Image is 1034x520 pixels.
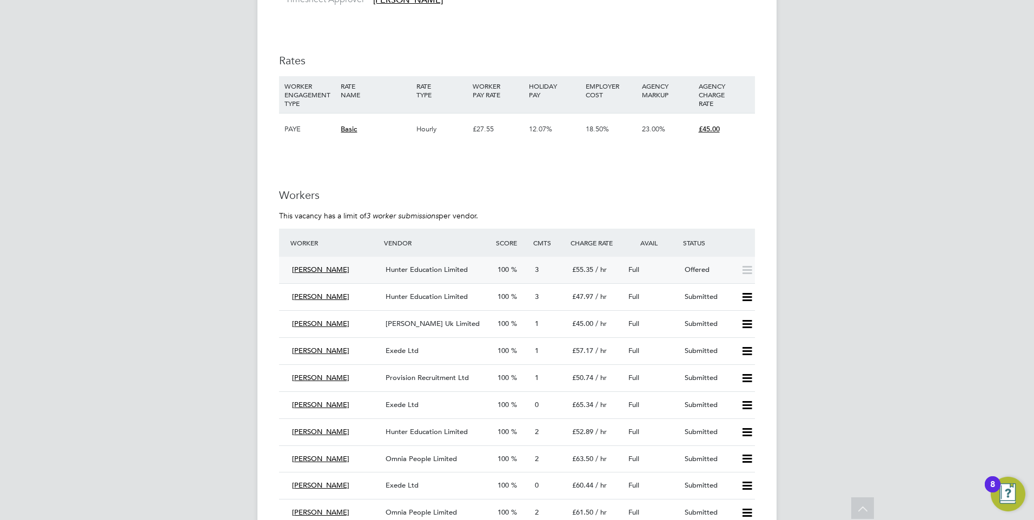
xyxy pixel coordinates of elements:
[282,114,338,145] div: PAYE
[642,124,665,134] span: 23.00%
[595,346,607,355] span: / hr
[386,400,419,409] span: Exede Ltd
[292,319,349,328] span: [PERSON_NAME]
[386,346,419,355] span: Exede Ltd
[990,484,995,498] div: 8
[680,315,737,333] div: Submitted
[535,292,539,301] span: 3
[288,233,381,252] div: Worker
[595,292,607,301] span: / hr
[366,211,439,221] em: 3 worker submissions
[535,427,539,436] span: 2
[595,400,607,409] span: / hr
[341,124,357,134] span: Basic
[628,265,639,274] span: Full
[680,288,737,306] div: Submitted
[572,400,593,409] span: £65.34
[595,319,607,328] span: / hr
[535,265,539,274] span: 3
[498,400,509,409] span: 100
[699,124,720,134] span: £45.00
[628,319,639,328] span: Full
[386,319,480,328] span: [PERSON_NAME] Uk Limited
[680,342,737,360] div: Submitted
[595,508,607,517] span: / hr
[568,233,624,252] div: Charge Rate
[498,454,509,463] span: 100
[386,292,468,301] span: Hunter Education Limited
[595,265,607,274] span: / hr
[680,261,737,279] div: Offered
[498,319,509,328] span: 100
[386,454,457,463] span: Omnia People Limited
[386,373,469,382] span: Provision Recruitment Ltd
[381,233,493,252] div: Vendor
[628,373,639,382] span: Full
[498,292,509,301] span: 100
[680,369,737,387] div: Submitted
[493,233,531,252] div: Score
[338,76,413,104] div: RATE NAME
[572,481,593,490] span: £60.44
[595,373,607,382] span: / hr
[498,427,509,436] span: 100
[292,373,349,382] span: [PERSON_NAME]
[292,427,349,436] span: [PERSON_NAME]
[292,292,349,301] span: [PERSON_NAME]
[279,188,755,202] h3: Workers
[535,481,539,490] span: 0
[470,114,526,145] div: £27.55
[628,292,639,301] span: Full
[680,396,737,414] div: Submitted
[292,481,349,490] span: [PERSON_NAME]
[628,427,639,436] span: Full
[535,454,539,463] span: 2
[292,346,349,355] span: [PERSON_NAME]
[628,481,639,490] span: Full
[680,233,755,252] div: Status
[991,477,1025,511] button: Open Resource Center, 8 new notifications
[680,450,737,468] div: Submitted
[535,508,539,517] span: 2
[628,400,639,409] span: Full
[572,319,593,328] span: £45.00
[680,477,737,495] div: Submitted
[595,427,607,436] span: / hr
[572,454,593,463] span: £63.50
[279,211,755,221] p: This vacancy has a limit of per vendor.
[498,508,509,517] span: 100
[292,400,349,409] span: [PERSON_NAME]
[628,508,639,517] span: Full
[470,76,526,104] div: WORKER PAY RATE
[292,265,349,274] span: [PERSON_NAME]
[624,233,680,252] div: Avail
[680,423,737,441] div: Submitted
[498,373,509,382] span: 100
[282,76,338,113] div: WORKER ENGAGEMENT TYPE
[586,124,609,134] span: 18.50%
[595,454,607,463] span: / hr
[498,265,509,274] span: 100
[414,76,470,104] div: RATE TYPE
[572,373,593,382] span: £50.74
[498,346,509,355] span: 100
[595,481,607,490] span: / hr
[572,508,593,517] span: £61.50
[572,346,593,355] span: £57.17
[696,76,752,113] div: AGENCY CHARGE RATE
[572,265,593,274] span: £55.35
[572,427,593,436] span: £52.89
[292,508,349,517] span: [PERSON_NAME]
[498,481,509,490] span: 100
[386,427,468,436] span: Hunter Education Limited
[386,508,457,517] span: Omnia People Limited
[529,124,552,134] span: 12.07%
[628,454,639,463] span: Full
[535,400,539,409] span: 0
[386,265,468,274] span: Hunter Education Limited
[535,373,539,382] span: 1
[535,319,539,328] span: 1
[583,76,639,104] div: EMPLOYER COST
[572,292,593,301] span: £47.97
[531,233,568,252] div: Cmts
